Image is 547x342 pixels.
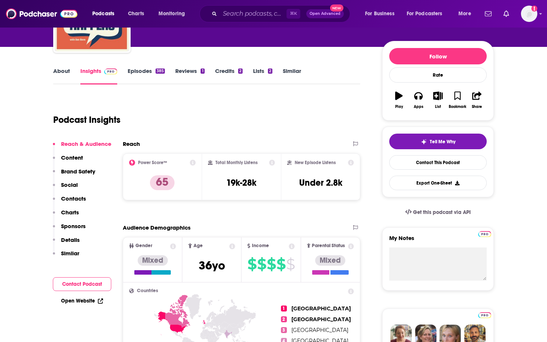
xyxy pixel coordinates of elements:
button: Follow [389,48,487,64]
a: Lists2 [253,67,272,84]
h1: Podcast Insights [53,114,121,125]
button: Play [389,87,409,114]
svg: Add a profile image [531,6,537,12]
button: open menu [402,8,453,20]
button: Details [53,236,80,250]
p: Contacts [61,195,86,202]
a: Get this podcast via API [399,203,477,221]
img: Podchaser - Follow, Share and Rate Podcasts [6,7,77,21]
span: $ [286,258,295,270]
span: 3 [281,327,287,333]
a: InsightsPodchaser Pro [80,67,117,84]
div: Apps [414,105,423,109]
span: Monitoring [159,9,185,19]
button: Show profile menu [521,6,537,22]
label: My Notes [389,234,487,247]
span: Parental Status [312,243,345,248]
button: open menu [153,8,195,20]
button: open menu [360,8,404,20]
button: Similar [53,250,79,263]
span: Charts [128,9,144,19]
button: Reach & Audience [53,140,111,154]
span: $ [257,258,266,270]
a: Show notifications dropdown [500,7,512,20]
button: tell me why sparkleTell Me Why [389,134,487,149]
p: Similar [61,250,79,257]
a: Pro website [478,311,491,318]
div: 2 [238,68,243,74]
h2: Reach [123,140,140,147]
div: Search podcasts, credits, & more... [207,5,357,22]
a: Credits2 [215,67,243,84]
span: Income [252,243,269,248]
input: Search podcasts, credits, & more... [220,8,287,20]
p: 65 [150,175,175,190]
span: Podcasts [92,9,114,19]
span: $ [267,258,276,270]
span: For Podcasters [407,9,442,19]
button: Open AdvancedNew [306,9,344,18]
span: 1 [281,306,287,311]
button: List [428,87,448,114]
img: Podchaser Pro [104,68,117,74]
span: Logged in as torisims [521,6,537,22]
span: More [458,9,471,19]
img: Podchaser Pro [478,231,491,237]
span: Gender [135,243,152,248]
div: Mixed [315,255,345,266]
h2: New Episode Listens [295,160,336,165]
button: Bookmark [448,87,467,114]
span: 2 [281,316,287,322]
button: Social [53,181,78,195]
p: Sponsors [61,223,86,230]
span: Age [193,243,203,248]
h2: Power Score™ [138,160,167,165]
img: tell me why sparkle [421,139,427,145]
button: Contact Podcast [53,277,111,291]
span: Tell Me Why [430,139,455,145]
div: Mixed [138,255,168,266]
span: For Business [365,9,394,19]
a: Similar [283,67,301,84]
a: Show notifications dropdown [482,7,495,20]
button: Content [53,154,83,168]
h2: Total Monthly Listens [215,160,257,165]
span: [GEOGRAPHIC_DATA] [291,327,348,333]
p: Details [61,236,80,243]
button: open menu [87,8,124,20]
button: Apps [409,87,428,114]
p: Reach & Audience [61,140,111,147]
span: [GEOGRAPHIC_DATA] [291,305,351,312]
span: $ [276,258,285,270]
button: open menu [453,8,480,20]
div: 385 [156,68,165,74]
button: Charts [53,209,79,223]
p: Brand Safety [61,168,95,175]
button: Sponsors [53,223,86,236]
p: Social [61,181,78,188]
button: Export One-Sheet [389,176,487,190]
span: ⌘ K [287,9,300,19]
span: Open Advanced [310,12,340,16]
img: User Profile [521,6,537,22]
a: Contact This Podcast [389,155,487,170]
p: Charts [61,209,79,216]
span: Get this podcast via API [413,209,471,215]
span: Countries [137,288,158,293]
div: Play [395,105,403,109]
span: 36 yo [199,258,225,273]
div: List [435,105,441,109]
a: Charts [123,8,148,20]
button: Contacts [53,195,86,209]
div: Rate [389,67,487,83]
button: Brand Safety [53,168,95,182]
div: 2 [268,68,272,74]
p: Content [61,154,83,161]
div: 1 [201,68,204,74]
span: New [330,4,343,12]
span: $ [247,258,256,270]
a: Episodes385 [128,67,165,84]
a: Open Website [61,298,103,304]
h3: Under 2.8k [299,177,342,188]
